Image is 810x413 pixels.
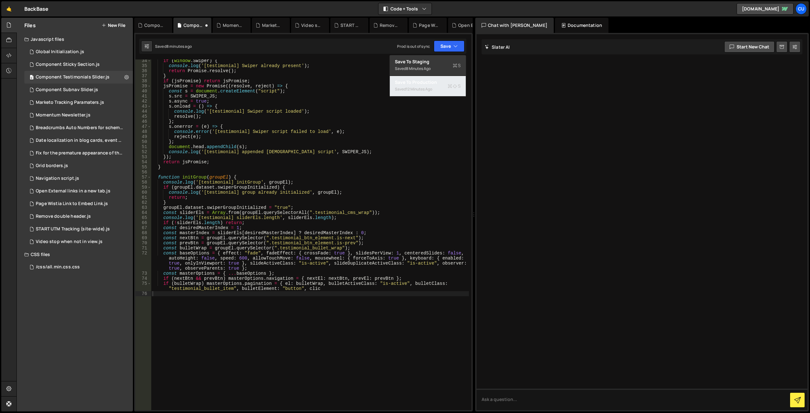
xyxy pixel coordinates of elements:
div: 73 [135,271,151,276]
div: 67 [135,225,151,230]
div: 35 [135,63,151,68]
div: 68 [135,230,151,235]
div: 76 [135,291,151,296]
div: 44 [135,109,151,114]
a: Cu [795,3,807,15]
div: Date localization in blog cards, event cards, etc.js [36,138,123,143]
div: CSS files [17,248,133,261]
div: Documentation [555,18,608,33]
span: S [448,83,461,89]
div: 45 [135,114,151,119]
div: 16770/48076.js [24,160,133,172]
div: Saved [395,85,461,93]
div: 16770/48124.js [24,46,133,58]
div: 70 [135,241,151,246]
div: 16770/48120.js [24,172,133,185]
div: 74 [135,276,151,281]
div: Open External links in a new tab.js [36,188,110,194]
div: 16770/48121.js [24,235,133,248]
div: 72 [135,251,151,271]
div: 16770/48030.js [24,147,135,160]
div: 49 [135,134,151,139]
div: 50 [135,139,151,144]
div: 38 [135,78,151,84]
div: 8 minutes ago [406,66,431,71]
div: /css/all.min.css.css [36,264,80,270]
div: 16770/48166.js [24,109,133,122]
div: 41 [135,94,151,99]
div: Component Testimonials Slider.js [36,74,109,80]
div: BackBase [24,5,48,13]
div: 53 [135,154,151,160]
div: 16770/48077.js [24,122,135,134]
div: Javascript files [17,33,133,46]
button: New File [102,23,125,28]
div: 65 [135,215,151,220]
button: Save [434,41,464,52]
div: Saved [155,44,192,49]
div: Open External links in a new tab.js [458,22,478,28]
div: Prod is out of sync [397,44,430,49]
div: Breadcrumbs Auto Numbers for schema markup.js [36,125,123,131]
h2: Slater AI [485,44,510,50]
div: 42 [135,99,151,104]
div: 57 [135,175,151,180]
div: Component Sticky Section.js [36,62,100,67]
div: Component Subnav Slider.js [144,22,165,28]
div: Video stop when not in view.js [36,239,103,245]
div: Fix for the premature appearance of the filter tag.js [36,150,123,156]
div: Save to Production [395,79,461,85]
div: 54 [135,160,151,165]
div: 16770/48115.js [24,197,133,210]
div: 16770/48028.js [24,58,133,71]
div: Page Wistia Link to Embed Link.js [36,201,108,207]
button: Start new chat [724,41,775,53]
div: 12 minutes ago [406,86,432,92]
button: Save to ProductionS Saved12 minutes ago [390,76,466,97]
div: 43 [135,104,151,109]
div: 52 [135,149,151,154]
a: 🤙 [1,1,17,16]
div: 61 [135,195,151,200]
span: S [453,62,461,69]
div: 16770/48029.js [24,134,135,147]
div: Global Initialization.js [36,49,84,55]
div: Navigation script.js [36,176,79,181]
div: Saved [395,65,461,72]
div: 46 [135,119,151,124]
div: 16770/48198.js [24,84,133,96]
div: 40 [135,89,151,94]
div: 62 [135,200,151,205]
div: Save to Staging [395,59,461,65]
div: Component Testimonials Slider.js [24,71,133,84]
div: 37 [135,73,151,78]
div: Component Subnav Slider.js [36,87,98,93]
div: 51 [135,144,151,149]
div: 56 [135,170,151,175]
div: 47 [135,124,151,129]
div: 16770/48078.js [24,185,133,197]
div: 16770/45829.css [24,261,133,273]
div: 66 [135,220,151,225]
div: Grid borders.js [36,163,68,169]
div: Video stop when not in view.js [301,22,321,28]
div: Marketo Tracking Paramaters.js [262,22,282,28]
a: [DOMAIN_NAME] [737,3,794,15]
div: 69 [135,235,151,241]
div: 63 [135,205,151,210]
div: 16770/48157.js [24,96,133,109]
div: 8 minutes ago [166,44,192,49]
div: 16770/48122.js [24,210,133,223]
div: Component Testimonials Slider.js [184,22,204,28]
div: 75 [135,281,151,291]
div: 34 [135,58,151,63]
div: 36 [135,68,151,73]
button: Save to StagingS Saved8 minutes ago [390,55,466,76]
div: 60 [135,190,151,195]
div: START UTM Tracking (site-wide).js [36,226,110,232]
div: 59 [135,185,151,190]
div: Chat with [PERSON_NAME] [475,18,554,33]
div: Momentum Newsletter.js [223,22,243,28]
div: 55 [135,165,151,170]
